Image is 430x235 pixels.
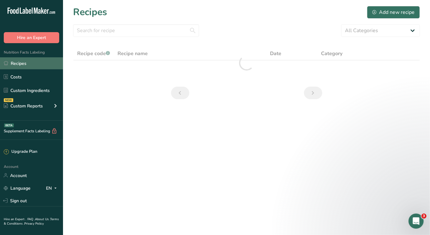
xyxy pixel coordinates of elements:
[421,214,427,219] span: 3
[304,87,322,99] a: Next page
[73,5,107,19] h1: Recipes
[4,183,31,194] a: Language
[4,217,59,226] a: Terms & Conditions .
[73,24,199,37] input: Search for recipe
[46,184,59,192] div: EN
[4,217,26,221] a: Hire an Expert .
[4,103,43,109] div: Custom Reports
[27,217,35,221] a: FAQ .
[4,32,59,43] button: Hire an Expert
[367,6,420,19] button: Add new recipe
[35,217,50,221] a: About Us .
[4,149,37,155] div: Upgrade Plan
[171,87,189,99] a: Previous page
[409,214,424,229] iframe: Intercom live chat
[4,123,14,127] div: BETA
[372,9,415,16] div: Add new recipe
[4,98,13,102] div: NEW
[24,221,44,226] a: Privacy Policy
